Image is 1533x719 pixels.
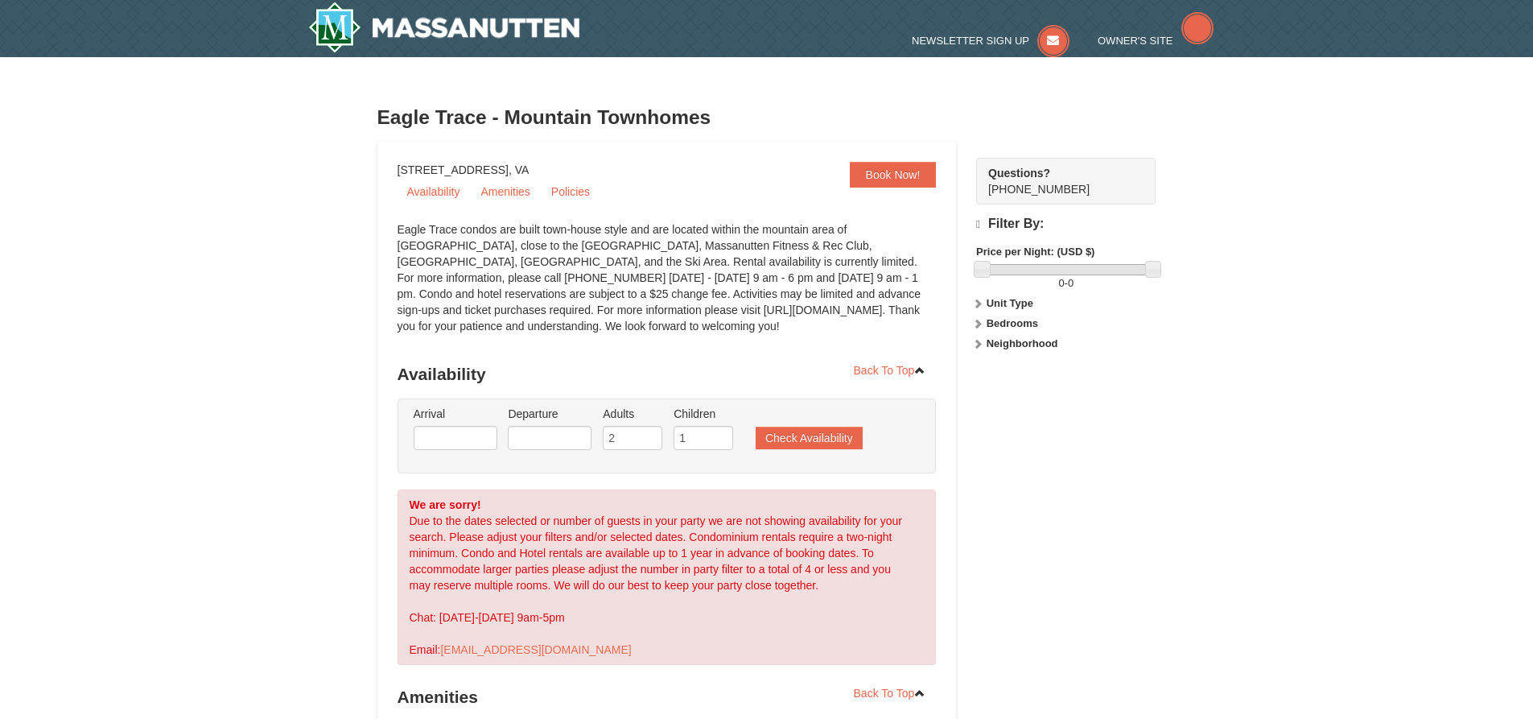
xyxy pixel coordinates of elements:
[987,297,1033,309] strong: Unit Type
[976,275,1156,291] label: -
[308,2,580,53] img: Massanutten Resort Logo
[987,317,1038,329] strong: Bedrooms
[988,165,1127,196] span: [PHONE_NUMBER]
[843,681,937,705] a: Back To Top
[471,180,539,204] a: Amenities
[976,246,1094,258] strong: Price per Night: (USD $)
[308,2,580,53] a: Massanutten Resort
[603,406,662,422] label: Adults
[542,180,600,204] a: Policies
[674,406,733,422] label: Children
[756,427,863,449] button: Check Availability
[398,490,937,665] div: Due to the dates selected or number of guests in your party we are not showing availability for y...
[1068,277,1074,289] span: 0
[398,221,937,350] div: Eagle Trace condos are built town-house style and are located within the mountain area of [GEOGRA...
[440,643,631,656] a: [EMAIL_ADDRESS][DOMAIN_NAME]
[1058,277,1064,289] span: 0
[850,162,937,188] a: Book Now!
[1098,35,1214,47] a: Owner's Site
[508,406,591,422] label: Departure
[912,35,1069,47] a: Newsletter Sign Up
[976,217,1156,232] h4: Filter By:
[987,337,1058,349] strong: Neighborhood
[377,101,1156,134] h3: Eagle Trace - Mountain Townhomes
[398,180,470,204] a: Availability
[410,498,481,511] strong: We are sorry!
[414,406,497,422] label: Arrival
[912,35,1029,47] span: Newsletter Sign Up
[988,167,1050,180] strong: Questions?
[1098,35,1173,47] span: Owner's Site
[843,358,937,382] a: Back To Top
[398,681,937,713] h3: Amenities
[398,358,937,390] h3: Availability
